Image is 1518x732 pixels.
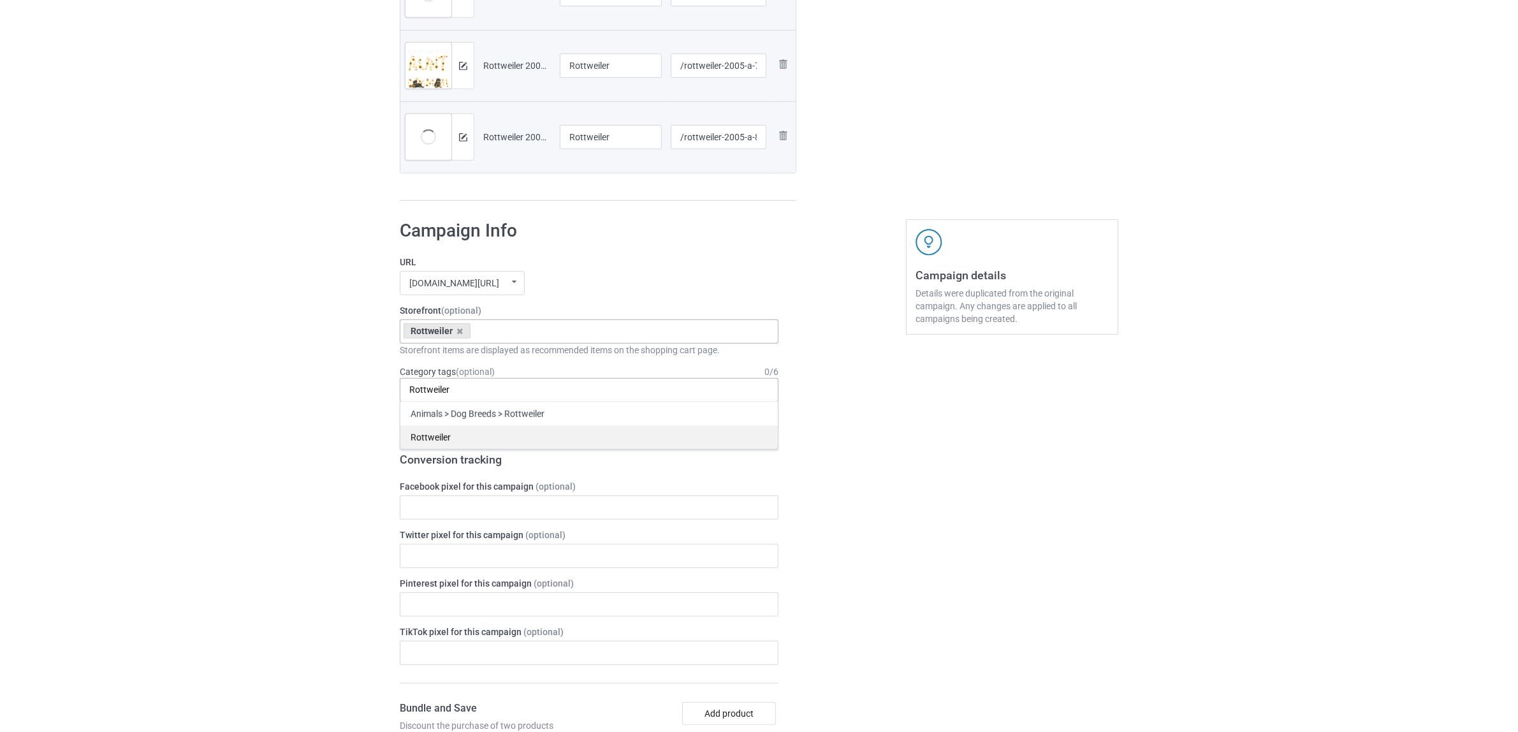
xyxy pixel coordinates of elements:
span: (optional) [441,305,481,316]
div: Rottweiler [400,425,778,449]
img: svg+xml;base64,PD94bWwgdmVyc2lvbj0iMS4wIiBlbmNvZGluZz0iVVRGLTgiPz4KPHN2ZyB3aWR0aD0iMTRweCIgaGVpZ2... [459,133,467,142]
h4: Bundle and Save [400,702,585,715]
div: Rottweiler 2005A (8).png [483,131,551,143]
h1: Campaign Info [400,219,778,242]
label: Storefront [400,304,778,317]
label: Facebook pixel for this campaign [400,480,778,493]
h3: Campaign details [916,268,1109,282]
img: svg+xml;base64,PD94bWwgdmVyc2lvbj0iMS4wIiBlbmNvZGluZz0iVVRGLTgiPz4KPHN2ZyB3aWR0aD0iMTRweCIgaGVpZ2... [459,62,467,70]
div: Animals > Dog Breeds > Rottweiler [400,402,778,425]
span: (optional) [523,627,564,637]
span: (optional) [534,578,574,589]
h3: Conversion tracking [400,452,778,467]
label: Pinterest pixel for this campaign [400,577,778,590]
div: Rottweiler 2005A (7).png [483,59,551,72]
div: [DOMAIN_NAME][URL] [409,279,499,288]
div: Storefront items are displayed as recommended items on the shopping cart page. [400,344,778,356]
img: svg+xml;base64,PD94bWwgdmVyc2lvbj0iMS4wIiBlbmNvZGluZz0iVVRGLTgiPz4KPHN2ZyB3aWR0aD0iMjhweCIgaGVpZ2... [775,57,791,72]
img: original.png [405,43,451,104]
div: Details were duplicated from the original campaign. Any changes are applied to all campaigns bein... [916,287,1109,325]
img: svg+xml;base64,PD94bWwgdmVyc2lvbj0iMS4wIiBlbmNvZGluZz0iVVRGLTgiPz4KPHN2ZyB3aWR0aD0iNDJweCIgaGVpZ2... [916,229,942,256]
label: URL [400,256,778,268]
span: (optional) [456,367,495,377]
img: svg+xml;base64,PD94bWwgdmVyc2lvbj0iMS4wIiBlbmNvZGluZz0iVVRGLTgiPz4KPHN2ZyB3aWR0aD0iMjhweCIgaGVpZ2... [775,128,791,143]
div: Rottweiler [404,323,471,339]
label: Category tags [400,365,495,378]
label: TikTok pixel for this campaign [400,626,778,638]
label: Twitter pixel for this campaign [400,529,778,541]
span: (optional) [536,481,576,492]
button: Add product [682,702,776,725]
span: (optional) [525,530,566,540]
div: 0 / 6 [764,365,778,378]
